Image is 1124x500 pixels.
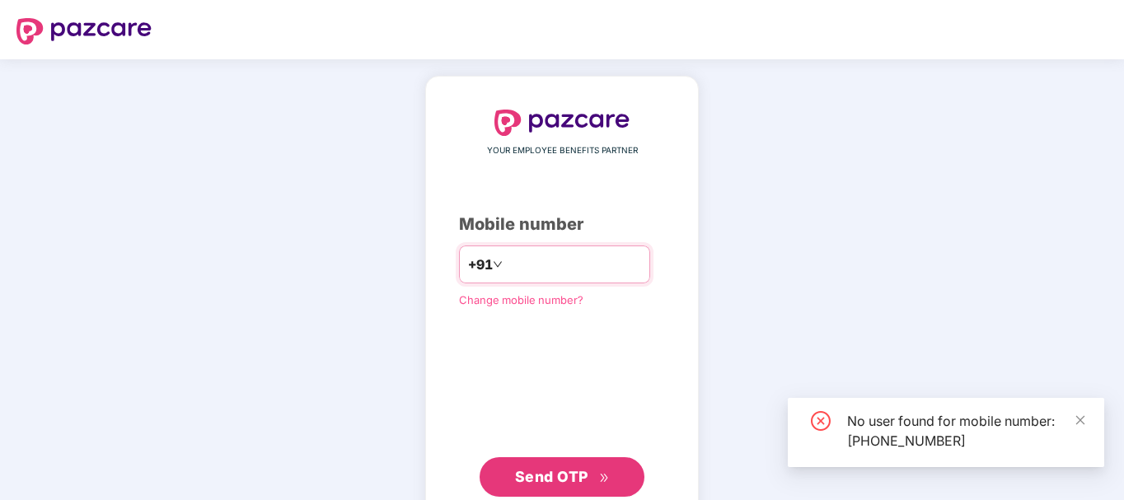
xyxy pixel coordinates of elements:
[1075,414,1086,426] span: close
[493,259,503,269] span: down
[599,473,610,484] span: double-right
[480,457,644,497] button: Send OTPdouble-right
[494,110,630,136] img: logo
[468,255,493,275] span: +91
[847,411,1084,451] div: No user found for mobile number: [PHONE_NUMBER]
[487,144,638,157] span: YOUR EMPLOYEE BENEFITS PARTNER
[811,411,831,431] span: close-circle
[515,468,588,485] span: Send OTP
[459,212,665,237] div: Mobile number
[16,18,152,44] img: logo
[459,293,583,306] a: Change mobile number?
